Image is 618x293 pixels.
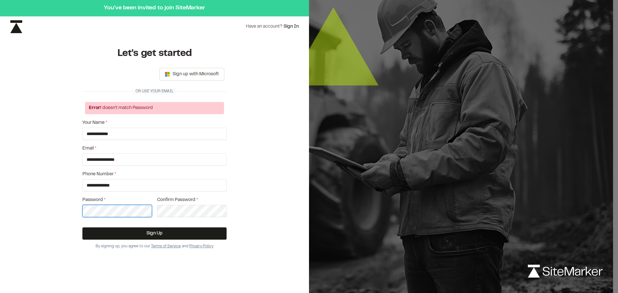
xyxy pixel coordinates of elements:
[82,243,227,249] div: By signing up, you agree to our and
[133,88,176,94] span: Or use your email
[84,67,151,81] iframe: Sign in with Google Button
[151,243,181,249] button: Terms of Service
[82,171,227,178] label: Phone Number
[10,20,22,33] img: icon-black-rebrand.svg
[82,197,152,204] label: Password
[189,243,213,249] button: Privacy Policy
[246,23,299,30] div: Have an account?
[157,197,227,204] label: Confirm Password
[82,145,227,152] label: Email
[82,227,227,240] button: Sign Up
[284,25,299,29] a: Sign In
[528,265,603,278] img: logo-white-rebrand.svg
[89,106,101,110] span: Error!
[82,47,227,60] h1: Let's get started
[159,68,224,81] button: Sign up with Microsoft
[82,119,227,126] label: Your Name
[85,102,224,114] div: doesn't match Password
